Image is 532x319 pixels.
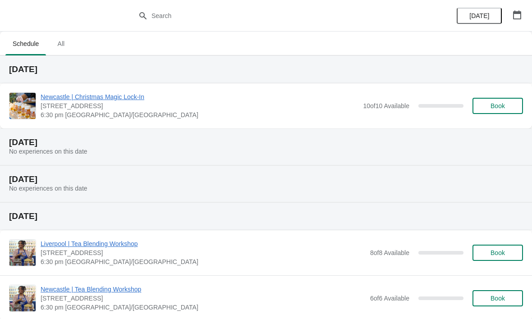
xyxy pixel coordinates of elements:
[41,303,366,312] span: 6:30 pm [GEOGRAPHIC_DATA]/[GEOGRAPHIC_DATA]
[363,102,409,109] span: 10 of 10 Available
[469,12,489,19] span: [DATE]
[5,36,46,52] span: Schedule
[9,175,523,184] h2: [DATE]
[41,101,358,110] span: [STREET_ADDRESS]
[41,257,366,266] span: 6:30 pm [GEOGRAPHIC_DATA]/[GEOGRAPHIC_DATA]
[41,110,358,119] span: 6:30 pm [GEOGRAPHIC_DATA]/[GEOGRAPHIC_DATA]
[9,212,523,221] h2: [DATE]
[9,240,36,266] img: Liverpool | Tea Blending Workshop | 106 Bold St, Liverpool , L1 4EZ | 6:30 pm Europe/London
[457,8,502,24] button: [DATE]
[41,294,366,303] span: [STREET_ADDRESS]
[41,248,366,257] span: [STREET_ADDRESS]
[50,36,72,52] span: All
[9,93,36,119] img: Newcastle | Christmas Magic Lock-In | 123 Grainger Street, Newcastle upon Tyne NE1 5AE, UK | 6:30...
[472,245,523,261] button: Book
[491,295,505,302] span: Book
[370,249,409,256] span: 8 of 8 Available
[9,185,87,192] span: No experiences on this date
[9,148,87,155] span: No experiences on this date
[151,8,399,24] input: Search
[370,295,409,302] span: 6 of 6 Available
[9,138,523,147] h2: [DATE]
[41,92,358,101] span: Newcastle | Christmas Magic Lock-In
[41,239,366,248] span: Liverpool | Tea Blending Workshop
[491,249,505,256] span: Book
[41,285,366,294] span: Newcastle | Tea Blending Workshop
[491,102,505,109] span: Book
[9,285,36,311] img: Newcastle | Tea Blending Workshop | 123 Grainger Street, Newcastle upon Tyne, NE1 5AE | 6:30 pm E...
[472,290,523,306] button: Book
[472,98,523,114] button: Book
[9,65,523,74] h2: [DATE]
